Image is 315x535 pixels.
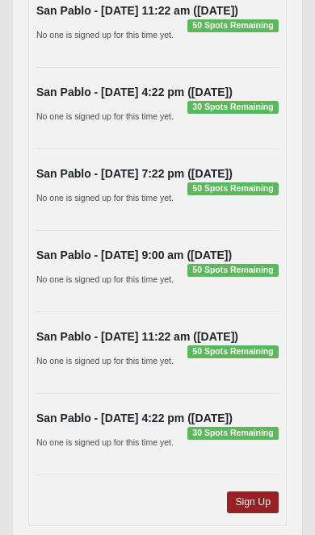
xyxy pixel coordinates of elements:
small: No one is signed up for this time yet. [36,193,174,203]
span: 50 Spots Remaining [187,345,279,358]
strong: San Pablo - [DATE] 11:22 am ([DATE]) [36,4,238,17]
small: No one is signed up for this time yet. [36,274,174,284]
strong: San Pablo - [DATE] 7:22 pm ([DATE]) [36,167,233,180]
span: 30 Spots Remaining [187,427,279,440]
span: 50 Spots Remaining [187,19,279,32]
a: Sign Up [227,491,279,513]
small: No one is signed up for this time yet. [36,30,174,40]
small: No one is signed up for this time yet. [36,356,174,366]
strong: San Pablo - [DATE] 4:22 pm ([DATE]) [36,86,233,98]
span: 50 Spots Remaining [187,182,279,195]
strong: San Pablo - [DATE] 4:22 pm ([DATE]) [36,412,233,424]
small: No one is signed up for this time yet. [36,111,174,121]
strong: San Pablo - [DATE] 11:22 am ([DATE]) [36,330,238,343]
strong: San Pablo - [DATE] 9:00 am ([DATE]) [36,249,232,261]
span: 50 Spots Remaining [187,264,279,277]
small: No one is signed up for this time yet. [36,437,174,447]
span: 30 Spots Remaining [187,101,279,114]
